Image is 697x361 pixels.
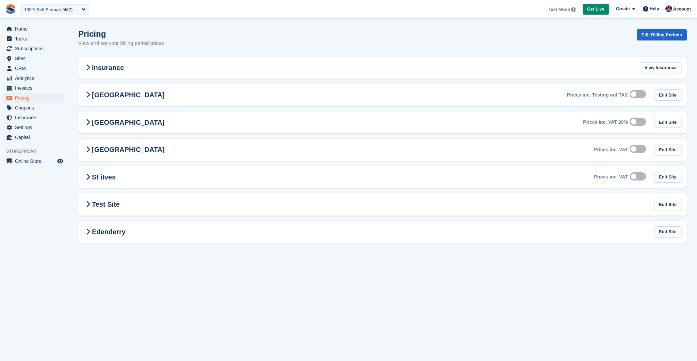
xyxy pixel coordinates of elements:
[15,44,56,53] span: Subscriptions
[15,54,56,63] span: Sites
[15,133,56,142] span: Capital
[24,6,72,13] div: 100% Self Storage (467)
[3,113,64,122] a: menu
[567,92,628,98] div: Prices inc. Testing out TAX
[15,24,56,34] span: Home
[3,156,64,166] a: menu
[665,5,672,12] img: David Hughes
[15,34,56,44] span: Tasks
[3,24,64,34] a: menu
[84,228,126,236] h2: Edenderry
[84,200,120,208] h2: Test Site
[3,44,64,53] a: menu
[6,148,68,155] span: Storefront
[616,5,630,12] span: Create
[650,5,659,12] span: Help
[654,199,681,210] a: Edit Site
[84,91,165,99] h2: [GEOGRAPHIC_DATA]
[587,6,604,13] span: Get Live
[583,119,628,125] div: Prices inc. VAT 20%
[78,39,164,47] p: View and set your billing period prices
[640,62,681,73] a: View Insurance
[3,64,64,73] a: menu
[56,157,64,165] a: Preview store
[673,6,691,13] span: Account
[84,118,165,126] h2: [GEOGRAPHIC_DATA]
[3,103,64,113] a: menu
[5,4,16,14] img: stora-icon-8386f47178a22dfd0bd8f6a31ec36ba5ce8667c1dd55bd0f319d3a0aa187defe.svg
[84,145,165,154] h2: [GEOGRAPHIC_DATA]
[15,73,56,83] span: Analytics
[3,34,64,44] a: menu
[637,29,687,40] a: Edit Billing Periods
[84,64,124,72] h2: Insurance
[3,133,64,142] a: menu
[594,174,628,180] div: Prices inc. VAT
[15,113,56,122] span: Insurance
[15,103,56,113] span: Coupons
[571,7,576,12] img: icon-info-grey-7440780725fd019a000dd9b08b2336e03edf1995a4989e88bcd33f0948082b44.svg
[654,172,681,183] a: Edit Site
[3,83,64,93] a: menu
[78,29,164,38] h1: Pricing
[15,156,56,166] span: Online Store
[548,6,570,13] span: Test Mode
[583,4,609,15] a: Get Live
[654,117,681,128] a: Edit Site
[3,54,64,63] a: menu
[654,89,681,101] a: Edit Site
[15,123,56,132] span: Settings
[15,83,56,93] span: Invoices
[15,93,56,103] span: Pricing
[3,93,64,103] a: menu
[3,123,64,132] a: menu
[15,64,56,73] span: CRM
[594,147,628,153] div: Prices inc. VAT
[654,144,681,155] a: Edit Site
[654,226,681,238] a: Edit Site
[84,173,116,181] h2: St iIves
[3,73,64,83] a: menu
